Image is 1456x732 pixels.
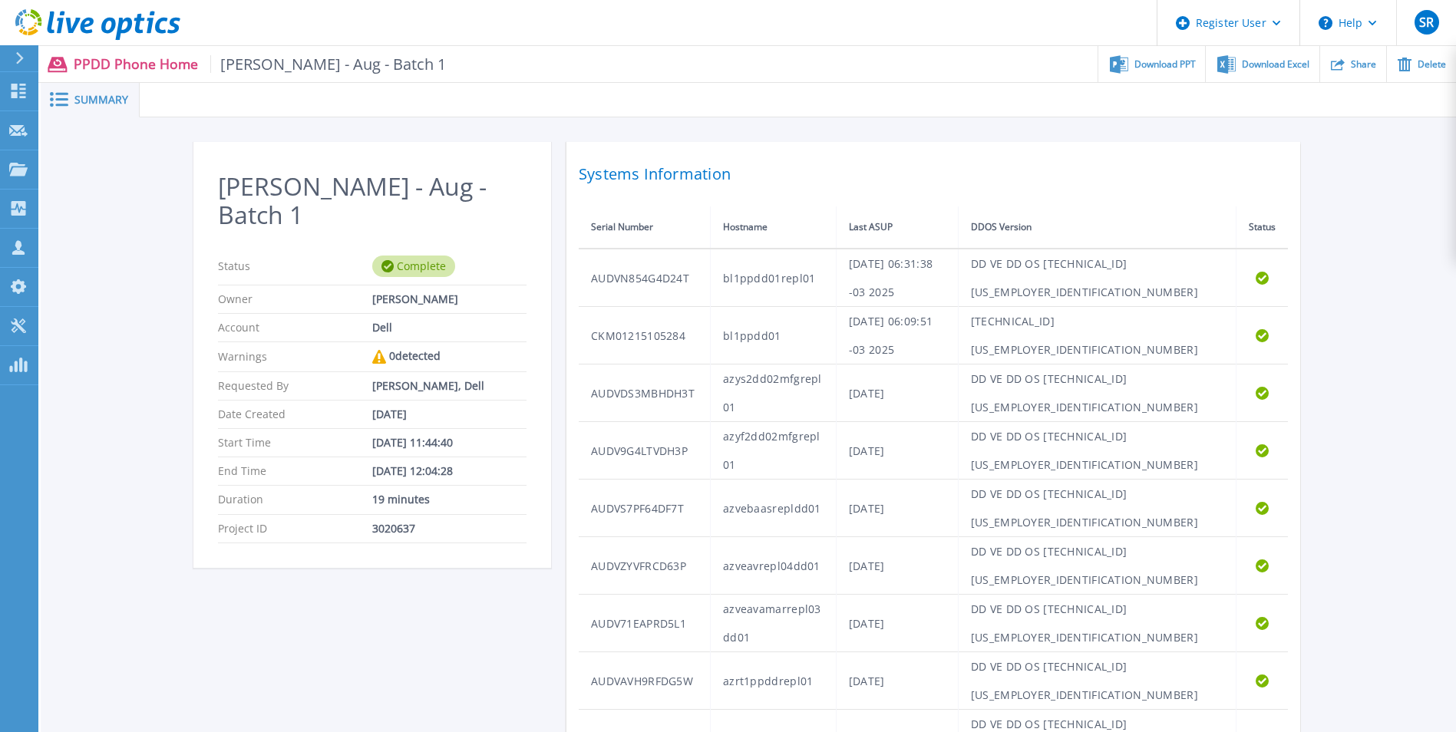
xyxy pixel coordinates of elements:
[836,652,958,710] td: [DATE]
[579,595,711,652] td: AUDV71EAPRD5L1
[218,350,372,364] p: Warnings
[836,422,958,480] td: [DATE]
[711,364,837,422] td: azys2dd02mfgrepl01
[958,537,1236,595] td: DD VE DD OS [TECHNICAL_ID][US_EMPLOYER_IDENTIFICATION_NUMBER]
[579,480,711,537] td: AUDVS7PF64DF7T
[218,523,372,535] p: Project ID
[218,465,372,477] p: End Time
[579,160,1288,188] h2: Systems Information
[836,249,958,307] td: [DATE] 06:31:38 -03 2025
[218,321,372,334] p: Account
[74,94,128,105] span: Summary
[836,537,958,595] td: [DATE]
[711,422,837,480] td: azyf2dd02mfgrepl01
[579,249,711,307] td: AUDVN854G4D24T
[372,523,527,535] div: 3020637
[218,380,372,392] p: Requested By
[218,256,372,277] p: Status
[958,364,1236,422] td: DD VE DD OS [TECHNICAL_ID][US_EMPLOYER_IDENTIFICATION_NUMBER]
[711,249,837,307] td: bl1ppdd01repl01
[218,408,372,420] p: Date Created
[711,307,837,364] td: bl1ppdd01
[1236,206,1288,249] th: Status
[372,321,527,334] div: Dell
[958,307,1236,364] td: [TECHNICAL_ID][US_EMPLOYER_IDENTIFICATION_NUMBER]
[711,206,837,249] th: Hostname
[958,652,1236,710] td: DD VE DD OS [TECHNICAL_ID][US_EMPLOYER_IDENTIFICATION_NUMBER]
[1351,60,1376,69] span: Share
[711,537,837,595] td: azveavrepl04dd01
[958,249,1236,307] td: DD VE DD OS [TECHNICAL_ID][US_EMPLOYER_IDENTIFICATION_NUMBER]
[711,595,837,652] td: azveavamarrepl03dd01
[836,480,958,537] td: [DATE]
[958,206,1236,249] th: DDOS Version
[1134,60,1196,69] span: Download PPT
[210,55,447,73] span: [PERSON_NAME] - Aug - Batch 1
[372,350,527,364] div: 0 detected
[958,595,1236,652] td: DD VE DD OS [TECHNICAL_ID][US_EMPLOYER_IDENTIFICATION_NUMBER]
[1419,16,1434,28] span: SR
[836,206,958,249] th: Last ASUP
[711,652,837,710] td: azrt1ppddrepl01
[372,293,527,305] div: [PERSON_NAME]
[372,465,527,477] div: [DATE] 12:04:28
[372,380,527,392] div: [PERSON_NAME], Dell
[218,173,527,229] h2: [PERSON_NAME] - Aug - Batch 1
[579,206,711,249] th: Serial Number
[372,493,527,506] div: 19 minutes
[836,364,958,422] td: [DATE]
[218,493,372,506] p: Duration
[372,408,527,420] div: [DATE]
[579,364,711,422] td: AUDVDS3MBHDH3T
[1418,60,1446,69] span: Delete
[218,293,372,305] p: Owner
[579,652,711,710] td: AUDVAVH9RFDG5W
[579,307,711,364] td: CKM01215105284
[958,480,1236,537] td: DD VE DD OS [TECHNICAL_ID][US_EMPLOYER_IDENTIFICATION_NUMBER]
[711,480,837,537] td: azvebaasrepldd01
[836,595,958,652] td: [DATE]
[372,437,527,449] div: [DATE] 11:44:40
[74,55,447,73] p: PPDD Phone Home
[1242,60,1309,69] span: Download Excel
[836,307,958,364] td: [DATE] 06:09:51 -03 2025
[372,256,455,277] div: Complete
[218,437,372,449] p: Start Time
[579,422,711,480] td: AUDV9G4LTVDH3P
[579,537,711,595] td: AUDVZYVFRCD63P
[958,422,1236,480] td: DD VE DD OS [TECHNICAL_ID][US_EMPLOYER_IDENTIFICATION_NUMBER]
